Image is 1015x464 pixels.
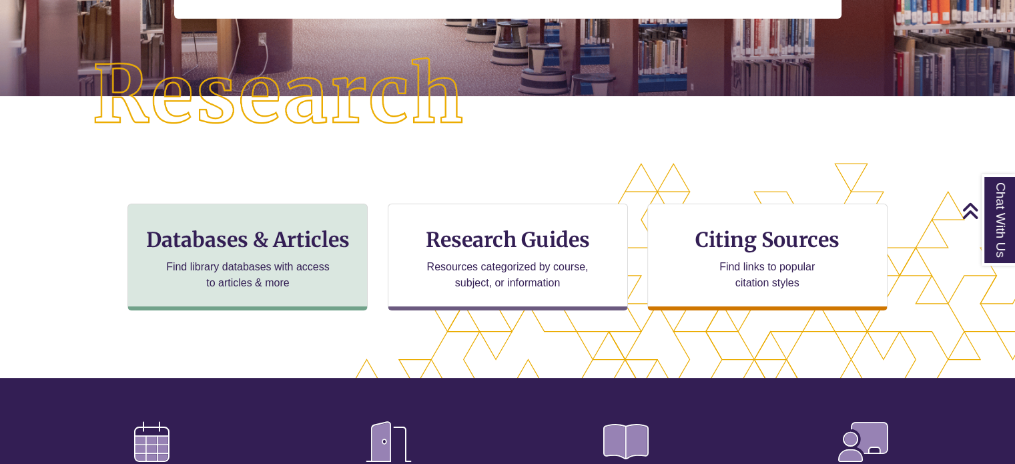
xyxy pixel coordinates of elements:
[388,204,628,310] a: Research Guides Resources categorized by course, subject, or information
[647,204,888,310] a: Citing Sources Find links to popular citation styles
[51,16,507,175] img: Research
[139,227,356,252] h3: Databases & Articles
[420,259,595,291] p: Resources categorized by course, subject, or information
[127,204,368,310] a: Databases & Articles Find library databases with access to articles & more
[702,259,832,291] p: Find links to popular citation styles
[962,202,1012,220] a: Back to Top
[161,259,335,291] p: Find library databases with access to articles & more
[686,227,849,252] h3: Citing Sources
[399,227,617,252] h3: Research Guides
